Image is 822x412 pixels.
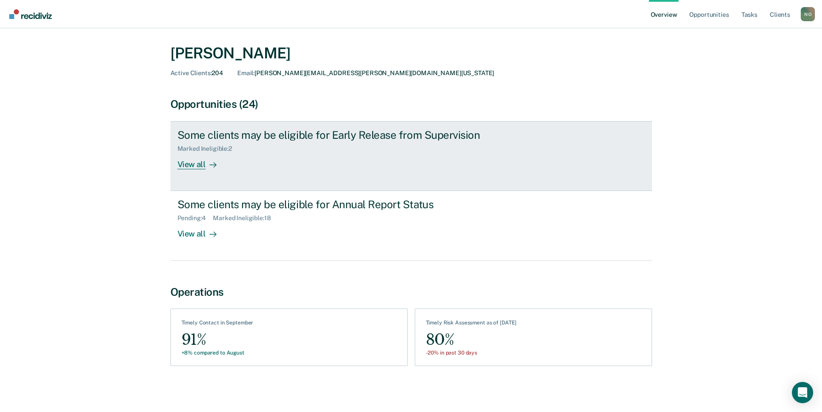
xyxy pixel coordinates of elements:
img: Recidiviz [9,9,52,19]
div: Operations [170,286,652,298]
div: Open Intercom Messenger [792,382,813,403]
a: Some clients may be eligible for Early Release from SupervisionMarked Ineligible:2View all [170,121,652,191]
div: Some clients may be eligible for Annual Report Status [178,198,488,211]
div: View all [178,153,227,170]
div: Timely Risk Assessment as of [DATE] [426,320,517,329]
div: [PERSON_NAME] [170,44,652,62]
div: N O [801,7,815,21]
div: 204 [170,69,224,77]
div: 91% [181,330,254,350]
div: Pending : 4 [178,214,213,222]
div: 80% [426,330,517,350]
div: Timely Contact in September [181,320,254,329]
div: Marked Ineligible : 2 [178,145,239,153]
div: Marked Ineligible : 18 [213,214,278,222]
div: +8% compared to August [181,350,254,356]
span: Email : [237,69,255,76]
div: View all [178,222,227,239]
span: Active Clients : [170,69,212,76]
div: [PERSON_NAME][EMAIL_ADDRESS][PERSON_NAME][DOMAIN_NAME][US_STATE] [237,69,494,77]
button: Profile dropdown button [801,7,815,21]
div: Opportunities (24) [170,98,652,111]
div: Some clients may be eligible for Early Release from Supervision [178,129,488,141]
a: Some clients may be eligible for Annual Report StatusPending:4Marked Ineligible:18View all [170,191,652,260]
div: -20% in past 30 days [426,350,517,356]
